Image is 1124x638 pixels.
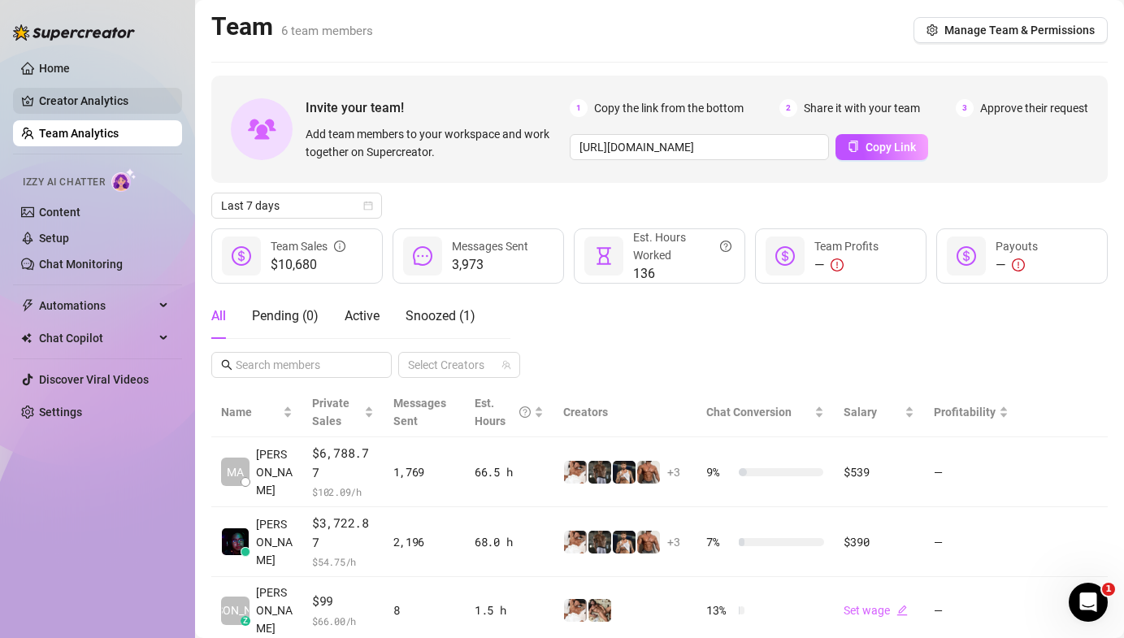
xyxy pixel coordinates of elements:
div: — [814,255,879,275]
span: $99 [312,592,374,611]
img: Jake [564,531,587,553]
span: $6,788.77 [312,444,374,482]
div: Send us a message [33,326,271,343]
span: 2 [779,99,797,117]
div: z [241,616,250,626]
div: Recent message [33,232,292,250]
div: 66.5 h [475,463,544,481]
span: team [501,360,511,370]
span: MA [227,463,244,481]
span: Private Sales [312,397,349,428]
div: — [996,255,1038,275]
img: AI Chatter [111,168,137,192]
img: Uncle [588,599,611,622]
img: Profile image for Ella [174,26,206,59]
div: 1,769 [393,463,455,481]
span: question-circle [519,394,531,430]
a: Home [39,62,70,75]
img: Giselle avatar [38,258,58,278]
span: edit [896,605,908,616]
span: exclamation-circle [1012,258,1025,271]
p: Hi [PERSON_NAME] 👋 [33,115,293,171]
button: Copy Link [835,134,928,160]
div: 2,196 [393,533,455,551]
div: $539 [844,463,914,481]
div: Est. Hours Worked [633,228,731,264]
span: Snoozed ( 1 ) [406,308,475,323]
span: Approve their request [980,99,1088,117]
span: 136 [633,264,731,284]
a: Discover Viral Videos [39,373,149,386]
span: calendar [363,201,373,210]
h2: Team [211,11,373,42]
span: thunderbolt [21,299,34,312]
span: Copy the link from the bottom [594,99,744,117]
span: Home [22,529,59,540]
span: 1 [1102,583,1115,596]
div: Profile image for Nir [236,26,268,59]
span: + 3 [667,533,680,551]
span: $ 54.75 /h [312,553,374,570]
span: 1 [570,99,588,117]
a: Team Analytics [39,127,119,140]
span: dollar-circle [232,246,251,266]
div: 1.5 h [475,601,544,619]
img: Super Mass, Dark Mode, Message Library & Bump Improvements [17,473,308,587]
span: Copy Link [866,141,916,154]
span: News [269,529,300,540]
span: copy [848,141,859,152]
td: — [924,507,1018,577]
img: iceman_jb [588,531,611,553]
div: Giselle avatarElla avatarNWhat's the email address of the affected person? If this issue involves... [17,243,308,303]
button: Help [163,488,244,553]
img: logo-BBDzfeDw.svg [13,24,135,41]
img: David [637,461,660,484]
div: We typically reply in a few hours [33,343,271,360]
span: Messages Sent [452,240,528,253]
span: info-circle [334,237,345,255]
span: dollar-circle [957,246,976,266]
span: 3 [956,99,974,117]
img: Chris [613,531,636,553]
span: [PERSON_NAME] [192,601,279,619]
img: logo [33,33,141,54]
div: Team Sales [271,237,345,255]
span: hourglass [594,246,614,266]
img: Profile image for Giselle [205,26,237,59]
img: Jake [564,461,587,484]
span: Invite your team! [306,98,570,118]
td: — [924,437,1018,507]
div: Send us a messageWe typically reply in a few hours [16,312,309,374]
div: • [DATE] [163,273,208,290]
button: Manage Team & Permissions [914,17,1108,43]
a: Chat Monitoring [39,258,123,271]
a: Setup [39,232,69,245]
span: search [221,359,232,371]
span: [PERSON_NAME] [256,445,293,499]
span: Team Profits [814,240,879,253]
iframe: Intercom live chat [1069,583,1108,622]
th: Name [211,388,302,437]
span: Active [345,308,380,323]
span: [PERSON_NAME] [256,515,293,569]
span: Name [221,403,280,421]
button: Find a time [33,419,292,452]
span: message [413,246,432,266]
div: Close [280,26,309,55]
span: $ 102.09 /h [312,484,374,500]
span: 9 % [706,463,732,481]
span: Help [190,529,216,540]
a: Set wageedit [844,604,908,617]
span: [PERSON_NAME] [256,584,293,637]
span: exclamation-circle [831,258,844,271]
div: 8 [393,601,455,619]
div: All [211,306,226,326]
span: Automations [39,293,154,319]
span: Chat Copilot [39,325,154,351]
span: $3,722.87 [312,514,374,552]
p: How can we help? [33,171,293,198]
div: Schedule a FREE consulting call: [33,396,292,413]
span: setting [927,24,938,36]
input: Search members [236,356,369,374]
span: + 3 [667,463,680,481]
